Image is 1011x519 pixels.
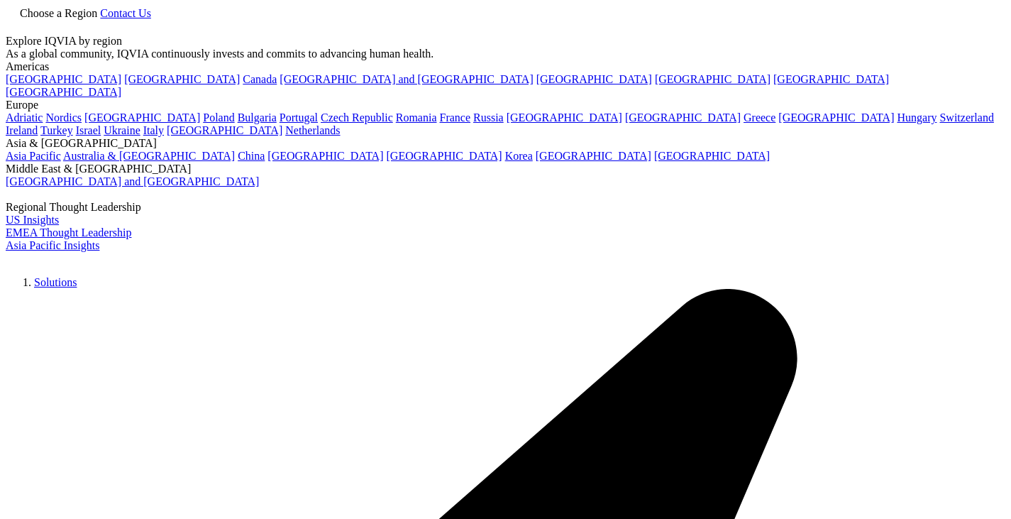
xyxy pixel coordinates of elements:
div: Asia & [GEOGRAPHIC_DATA] [6,137,1005,150]
a: [GEOGRAPHIC_DATA] [625,111,741,124]
div: As a global community, IQVIA continuously invests and commits to advancing human health. [6,48,1005,60]
div: Explore IQVIA by region [6,35,1005,48]
a: Portugal [280,111,318,124]
div: Regional Thought Leadership [6,201,1005,214]
a: Asia Pacific Insights [6,239,99,251]
a: [GEOGRAPHIC_DATA] [773,73,889,85]
a: Switzerland [939,111,993,124]
a: China [238,150,265,162]
div: Europe [6,99,1005,111]
a: Adriatic [6,111,43,124]
a: [GEOGRAPHIC_DATA] [536,150,651,162]
a: Hungary [897,111,937,124]
a: EMEA Thought Leadership [6,226,131,239]
a: Poland [203,111,234,124]
a: France [440,111,471,124]
a: Canada [243,73,277,85]
a: [GEOGRAPHIC_DATA] [536,73,652,85]
a: Solutions [34,276,77,288]
a: Ukraine [104,124,140,136]
a: Netherlands [285,124,340,136]
a: Nordics [45,111,82,124]
a: Turkey [40,124,73,136]
div: Americas [6,60,1005,73]
a: Asia Pacific [6,150,61,162]
a: [GEOGRAPHIC_DATA] and [GEOGRAPHIC_DATA] [280,73,533,85]
a: [GEOGRAPHIC_DATA] [778,111,894,124]
a: Russia [473,111,504,124]
a: Romania [396,111,437,124]
a: [GEOGRAPHIC_DATA] [84,111,200,124]
a: Italy [143,124,164,136]
a: [GEOGRAPHIC_DATA] [387,150,502,162]
a: Greece [744,111,775,124]
a: Contact Us [100,7,151,19]
a: Australia & [GEOGRAPHIC_DATA] [63,150,235,162]
a: Korea [505,150,533,162]
a: [GEOGRAPHIC_DATA] [267,150,383,162]
a: [GEOGRAPHIC_DATA] [6,73,121,85]
a: [GEOGRAPHIC_DATA] [654,150,770,162]
a: [GEOGRAPHIC_DATA] [124,73,240,85]
a: Ireland [6,124,38,136]
span: Choose a Region [20,7,97,19]
a: [GEOGRAPHIC_DATA] [6,86,121,98]
a: Israel [76,124,101,136]
a: [GEOGRAPHIC_DATA] [655,73,770,85]
a: US Insights [6,214,59,226]
a: [GEOGRAPHIC_DATA] and [GEOGRAPHIC_DATA] [6,175,259,187]
a: Czech Republic [321,111,393,124]
div: Middle East & [GEOGRAPHIC_DATA] [6,163,1005,175]
a: [GEOGRAPHIC_DATA] [167,124,282,136]
a: Bulgaria [238,111,277,124]
a: [GEOGRAPHIC_DATA] [507,111,622,124]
